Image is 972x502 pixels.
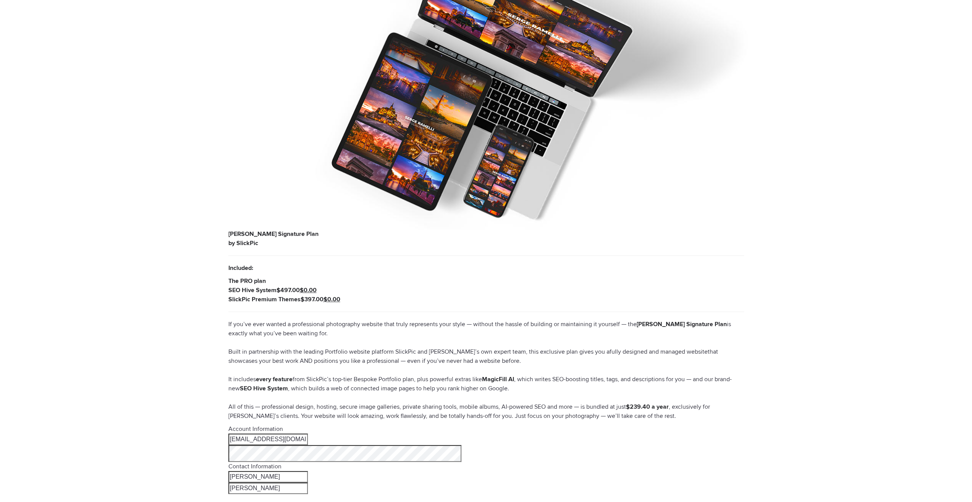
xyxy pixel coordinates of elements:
[240,385,288,392] b: SEO Hive System
[228,483,308,494] input: Last name
[637,320,727,328] b: [PERSON_NAME] Signature Plan
[228,425,283,433] span: Account Information
[300,286,317,294] u: $0.00
[228,239,258,247] b: by SlickPic
[626,403,669,411] b: $239.40 a year
[228,277,266,285] b: The PRO plan
[228,230,319,238] b: [PERSON_NAME] Signature Plan
[228,320,744,421] p: If you’ve ever wanted a professional photography website that truly represents your style — witho...
[228,264,253,272] b: Included:
[228,296,301,303] b: SlickPic Premium Themes
[277,286,300,294] i: $497.00
[228,471,308,483] input: First name
[228,286,277,294] b: SEO Hive System
[323,296,340,303] u: $0.00
[301,296,323,303] i: $397.00
[228,462,744,471] div: Contact Information
[610,348,708,356] i: fully designed and managed website
[256,375,293,383] b: every feature
[228,434,308,445] input: E-mail address
[482,375,514,383] b: MagicFill AI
